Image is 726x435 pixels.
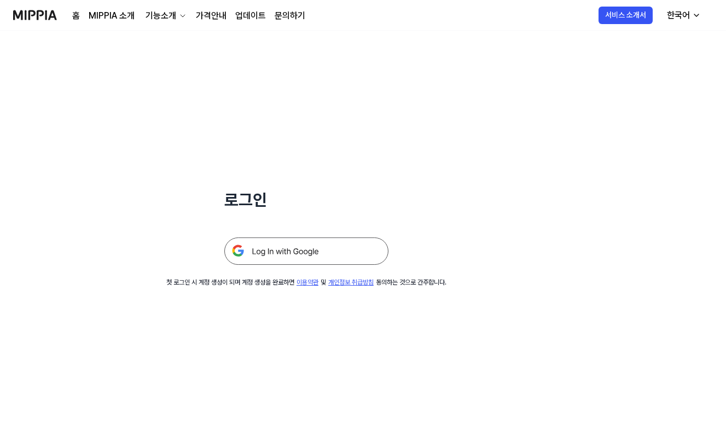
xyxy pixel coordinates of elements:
a: 가격안내 [196,9,226,22]
a: MIPPIA 소개 [89,9,135,22]
a: 개인정보 취급방침 [328,279,374,286]
a: 업데이트 [235,9,266,22]
div: 한국어 [665,9,692,22]
a: 이용약관 [297,279,318,286]
button: 서비스 소개서 [599,7,653,24]
button: 한국어 [658,4,707,26]
a: 홈 [72,9,80,22]
button: 기능소개 [143,9,187,22]
div: 첫 로그인 시 계정 생성이 되며 계정 생성을 완료하면 및 동의하는 것으로 간주합니다. [166,278,446,287]
h1: 로그인 [224,188,388,211]
div: 기능소개 [143,9,178,22]
img: 구글 로그인 버튼 [224,237,388,265]
a: 문의하기 [275,9,305,22]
